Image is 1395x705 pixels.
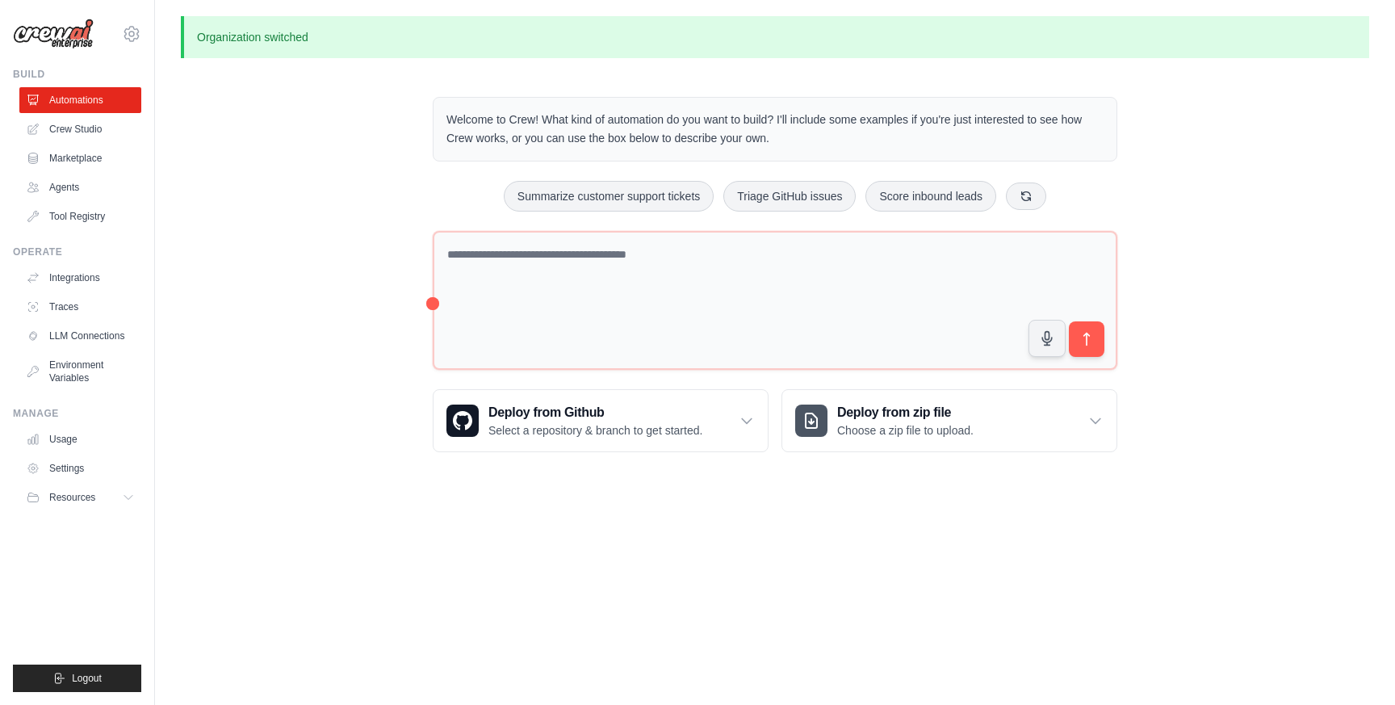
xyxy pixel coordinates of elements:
img: Logo [13,19,94,49]
p: Choose a zip file to upload. [837,422,974,439]
div: Operate [13,245,141,258]
a: Usage [19,426,141,452]
h3: Deploy from zip file [837,403,974,422]
a: Agents [19,174,141,200]
button: Resources [19,485,141,510]
button: Score inbound leads [865,181,996,212]
a: Crew Studio [19,116,141,142]
h3: Deploy from Github [488,403,702,422]
button: Logout [13,665,141,692]
div: Manage [13,407,141,420]
p: Organization switched [181,16,1369,58]
a: Settings [19,455,141,481]
button: Triage GitHub issues [723,181,856,212]
a: Traces [19,294,141,320]
a: Marketplace [19,145,141,171]
a: Tool Registry [19,204,141,229]
a: Integrations [19,265,141,291]
a: Automations [19,87,141,113]
p: Welcome to Crew! What kind of automation do you want to build? I'll include some examples if you'... [446,111,1104,148]
span: Logout [72,672,102,685]
span: Resources [49,491,95,504]
button: Summarize customer support tickets [504,181,714,212]
div: Build [13,68,141,81]
p: Select a repository & branch to get started. [488,422,702,439]
a: Environment Variables [19,352,141,391]
a: LLM Connections [19,323,141,349]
